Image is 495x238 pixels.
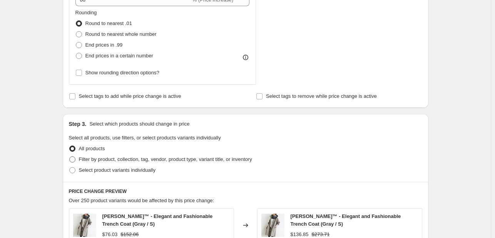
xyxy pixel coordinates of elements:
[79,93,181,99] span: Select tags to add while price change is active
[102,213,213,227] span: [PERSON_NAME]™ - Elegant and Fashionable Trench Coat (Gray / S)
[79,156,252,162] span: Filter by product, collection, tag, vendor, product type, variant title, or inventory
[85,70,159,75] span: Show rounding direction options?
[266,93,377,99] span: Select tags to remove while price change is active
[85,53,153,59] span: End prices in a certain number
[69,120,87,128] h2: Step 3.
[79,146,105,151] span: All products
[85,20,132,26] span: Round to nearest .01
[73,214,96,237] img: img_1_Goedkope_Groothandel_2019_Nieuwe_Herfst_46165398-28ed-4556-8eea-590effa16bd0_80x.jpg
[85,31,157,37] span: Round to nearest whole number
[69,198,214,203] span: Over 250 product variants would be affected by this price change:
[291,213,401,227] span: [PERSON_NAME]™ - Elegant and Fashionable Trench Coat (Gray / S)
[261,214,284,237] img: img_1_Goedkope_Groothandel_2019_Nieuwe_Herfst_46165398-28ed-4556-8eea-590effa16bd0_80x.jpg
[69,188,422,194] h6: PRICE CHANGE PREVIEW
[69,135,221,141] span: Select all products, use filters, or select products variants individually
[89,120,189,128] p: Select which products should change in price
[79,167,156,173] span: Select product variants individually
[85,42,123,48] span: End prices in .99
[75,10,97,15] span: Rounding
